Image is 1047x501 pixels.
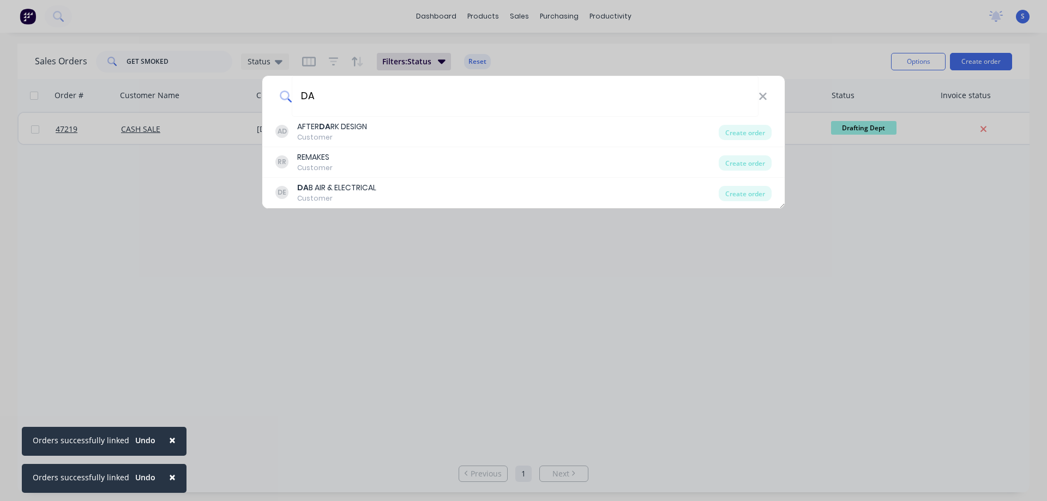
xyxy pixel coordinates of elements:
[275,155,288,168] div: RR
[292,76,759,117] input: Enter a customer name to create a new order...
[297,182,309,193] b: DA
[297,132,367,142] div: Customer
[158,464,186,490] button: Close
[319,121,330,132] b: DA
[297,182,376,194] div: B AIR & ELECTRICAL
[275,125,288,138] div: AD
[297,152,333,163] div: REMAKES
[158,427,186,453] button: Close
[297,121,367,132] div: AFTER RK DESIGN
[169,469,176,485] span: ×
[275,186,288,199] div: DE
[129,432,161,449] button: Undo
[33,434,129,446] div: Orders successfully linked
[719,186,772,201] div: Create order
[719,155,772,171] div: Create order
[169,432,176,448] span: ×
[297,194,376,203] div: Customer
[129,469,161,486] button: Undo
[33,472,129,483] div: Orders successfully linked
[719,125,772,140] div: Create order
[297,163,333,173] div: Customer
